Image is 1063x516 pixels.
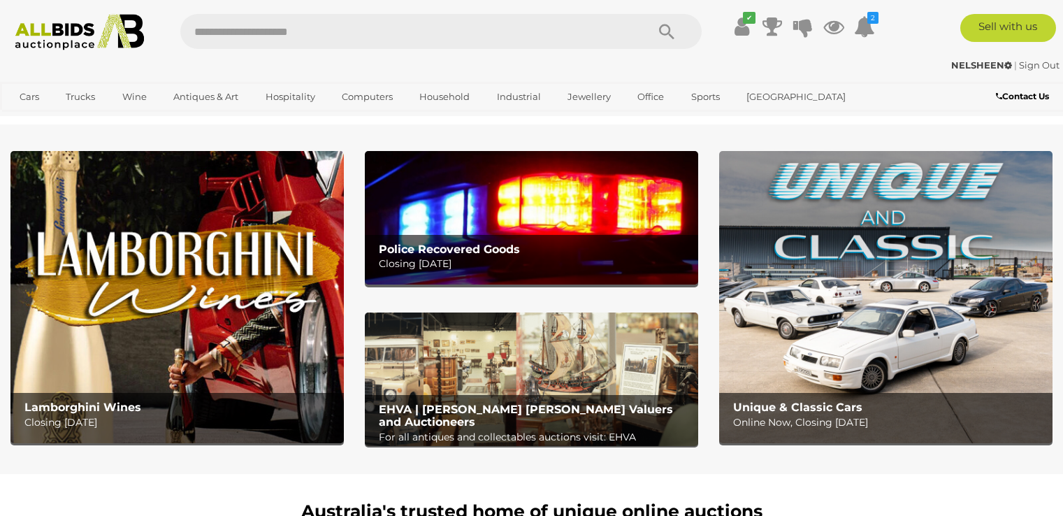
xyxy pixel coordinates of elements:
[164,85,247,108] a: Antiques & Art
[365,151,698,285] img: Police Recovered Goods
[996,89,1053,104] a: Contact Us
[10,151,344,443] a: Lamborghini Wines Lamborghini Wines Closing [DATE]
[733,414,1046,431] p: Online Now, Closing [DATE]
[113,85,156,108] a: Wine
[628,85,673,108] a: Office
[10,151,344,443] img: Lamborghini Wines
[996,91,1049,101] b: Contact Us
[379,243,520,256] b: Police Recovered Goods
[379,255,691,273] p: Closing [DATE]
[8,14,152,50] img: Allbids.com.au
[365,151,698,285] a: Police Recovered Goods Police Recovered Goods Closing [DATE]
[333,85,402,108] a: Computers
[57,85,104,108] a: Trucks
[719,151,1053,443] a: Unique & Classic Cars Unique & Classic Cars Online Now, Closing [DATE]
[951,59,1012,71] strong: NELSHEEN
[1019,59,1060,71] a: Sign Out
[256,85,324,108] a: Hospitality
[379,403,673,429] b: EHVA | [PERSON_NAME] [PERSON_NAME] Valuers and Auctioneers
[24,414,337,431] p: Closing [DATE]
[365,313,698,446] a: EHVA | Evans Hastings Valuers and Auctioneers EHVA | [PERSON_NAME] [PERSON_NAME] Valuers and Auct...
[488,85,550,108] a: Industrial
[632,14,702,49] button: Search
[558,85,620,108] a: Jewellery
[379,429,691,446] p: For all antiques and collectables auctions visit: EHVA
[24,401,141,414] b: Lamborghini Wines
[743,12,755,24] i: ✔
[867,12,878,24] i: 2
[682,85,729,108] a: Sports
[410,85,479,108] a: Household
[733,401,862,414] b: Unique & Classic Cars
[854,14,875,39] a: 2
[960,14,1056,42] a: Sell with us
[10,85,48,108] a: Cars
[951,59,1014,71] a: NELSHEEN
[1014,59,1017,71] span: |
[365,313,698,446] img: EHVA | Evans Hastings Valuers and Auctioneers
[737,85,855,108] a: [GEOGRAPHIC_DATA]
[719,151,1053,443] img: Unique & Classic Cars
[731,14,752,39] a: ✔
